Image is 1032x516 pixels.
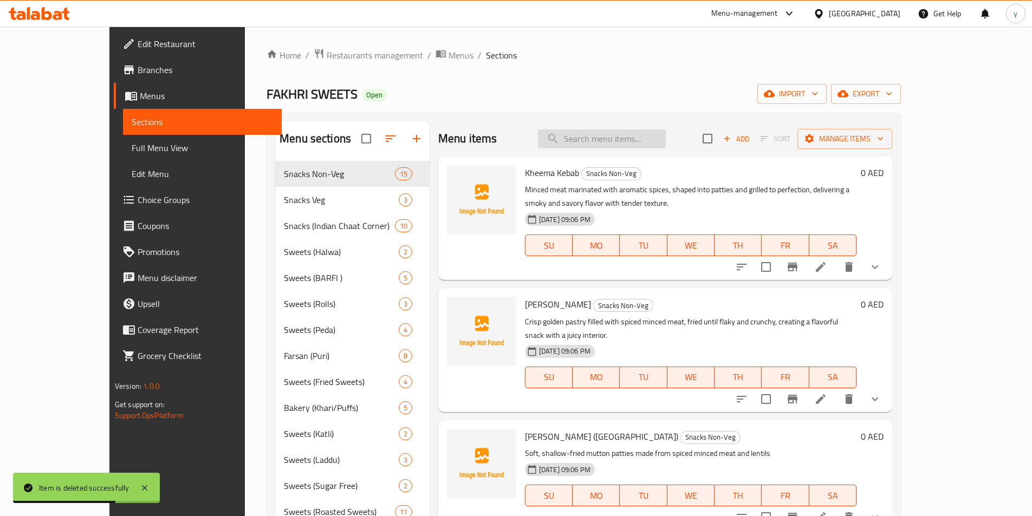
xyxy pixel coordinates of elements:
div: Snacks Non-Veg15 [275,161,430,187]
div: Bakery (Khari/Puffs)5 [275,395,430,421]
div: items [399,479,412,492]
span: Manage items [806,132,884,146]
span: Sweets (Laddu) [284,453,399,466]
span: TU [624,488,663,504]
div: Sweets (Halwa) [284,245,399,258]
span: Select to update [755,256,777,278]
span: TH [719,369,757,385]
p: Soft, shallow-fried mutton patties made from spiced minced meat and lentils [525,447,856,460]
span: [PERSON_NAME] [525,296,591,312]
button: Branch-specific-item [780,386,806,412]
h2: Menu items [438,130,497,147]
a: Full Menu View [123,135,282,161]
button: TH [715,485,762,506]
span: Choice Groups [138,193,273,206]
span: Snacks Non-Veg [681,431,740,443]
div: Farsan (Puri)8 [275,343,430,369]
div: Sweets (Rolls) [284,297,399,310]
button: export [831,84,901,104]
a: Coverage Report [114,317,282,343]
div: Sweets (Peda)4 [275,317,430,343]
div: items [399,349,412,362]
button: WE [667,234,715,256]
button: import [757,84,827,104]
div: items [395,219,412,232]
img: Shaami Kebaab (Mutton) [447,429,516,498]
a: Restaurants management [314,48,423,62]
div: items [399,427,412,440]
div: Snacks Non-Veg [593,299,653,312]
span: Sweets (Sugar Free) [284,479,399,492]
span: SU [530,369,568,385]
span: Edit Menu [132,167,273,180]
button: show more [862,254,888,280]
span: FAKHRI SWEETS [267,82,358,106]
span: Snacks Veg [284,193,399,206]
svg: Show Choices [868,393,881,406]
button: WE [667,485,715,506]
span: Sweets (Peda) [284,323,399,336]
span: [DATE] 09:06 PM [535,346,595,356]
div: [GEOGRAPHIC_DATA] [829,8,900,19]
span: TH [719,238,757,253]
li: / [478,49,482,62]
span: MO [577,369,615,385]
div: Sweets (Sugar Free)2 [275,473,430,499]
span: Version: [115,379,141,393]
span: Sort sections [378,126,404,152]
span: Menus [449,49,473,62]
span: MO [577,238,615,253]
span: Add [722,133,751,145]
span: SA [814,488,852,504]
span: TU [624,369,663,385]
span: Menu disclaimer [138,271,273,284]
span: y [1014,8,1017,19]
button: MO [573,234,620,256]
input: search [538,129,666,148]
span: 8 [399,351,412,361]
button: sort-choices [729,386,755,412]
h2: Menu sections [280,130,351,147]
span: SA [814,369,852,385]
span: Sections [486,49,517,62]
button: delete [836,254,862,280]
span: 2 [399,247,412,257]
span: SA [814,238,852,253]
span: Coupons [138,219,273,232]
div: items [399,375,412,388]
span: Sections [132,115,273,128]
span: Add item [719,130,754,147]
div: items [399,401,412,414]
span: export [840,87,892,101]
span: Farsan (Puri) [284,349,399,362]
button: WE [667,367,715,388]
span: SU [530,238,568,253]
div: items [399,271,412,284]
button: Branch-specific-item [780,254,806,280]
button: TU [620,485,667,506]
div: Snacks Non-Veg [284,167,394,180]
span: Promotions [138,245,273,258]
span: 1.0.0 [143,379,160,393]
span: 3 [399,299,412,309]
span: MO [577,488,615,504]
button: Add [719,130,754,147]
span: Bakery (Khari/Puffs) [284,401,399,414]
span: Menus [140,89,273,102]
button: TU [620,367,667,388]
div: items [399,193,412,206]
span: Select all sections [355,127,378,150]
span: Restaurants management [327,49,423,62]
span: Get support on: [115,397,165,412]
span: WE [672,369,710,385]
span: import [766,87,818,101]
li: / [427,49,431,62]
div: Sweets (Rolls)3 [275,291,430,317]
div: Snacks Non-Veg [680,431,741,444]
span: FR [766,369,804,385]
span: Snacks Non-Veg [594,299,653,312]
